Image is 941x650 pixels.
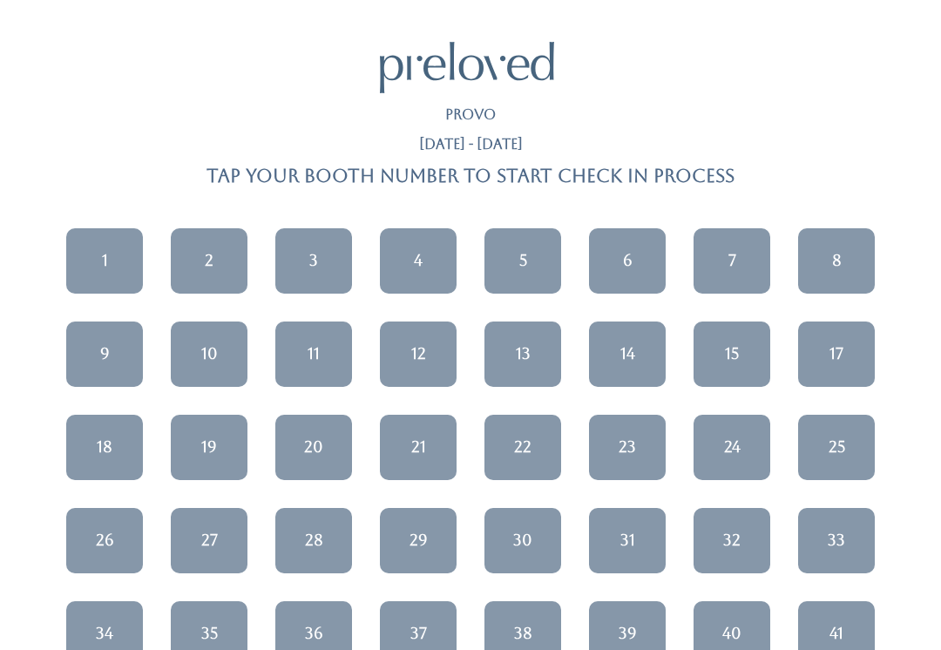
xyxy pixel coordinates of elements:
[620,529,635,552] div: 31
[97,436,112,458] div: 18
[171,228,247,294] a: 2
[410,622,427,645] div: 37
[102,249,108,272] div: 1
[201,342,218,365] div: 10
[66,508,143,573] a: 26
[829,436,845,458] div: 25
[798,508,875,573] a: 33
[201,529,218,552] div: 27
[723,529,741,552] div: 32
[380,228,457,294] a: 4
[305,529,323,552] div: 28
[445,107,496,123] h5: Provo
[171,415,247,480] a: 19
[484,415,561,480] a: 22
[66,228,143,294] a: 1
[694,415,770,480] a: 24
[725,342,739,365] div: 15
[724,436,741,458] div: 24
[798,415,875,480] a: 25
[380,42,554,93] img: preloved logo
[513,529,532,552] div: 30
[96,529,114,552] div: 26
[171,322,247,387] a: 10
[619,622,637,645] div: 39
[275,322,352,387] a: 11
[514,436,531,458] div: 22
[171,508,247,573] a: 27
[411,436,426,458] div: 21
[728,249,736,272] div: 7
[380,322,457,387] a: 12
[589,415,666,480] a: 23
[66,415,143,480] a: 18
[304,436,323,458] div: 20
[206,166,735,186] h4: Tap your booth number to start check in process
[829,622,843,645] div: 41
[694,508,770,573] a: 32
[514,622,532,645] div: 38
[96,622,113,645] div: 34
[484,508,561,573] a: 30
[411,342,426,365] div: 12
[484,322,561,387] a: 13
[519,249,527,272] div: 5
[205,249,213,272] div: 2
[414,249,423,272] div: 4
[410,529,428,552] div: 29
[623,249,633,272] div: 6
[275,508,352,573] a: 28
[275,415,352,480] a: 20
[305,622,323,645] div: 36
[832,249,842,272] div: 8
[308,342,320,365] div: 11
[589,228,666,294] a: 6
[275,228,352,294] a: 3
[100,342,110,365] div: 9
[589,508,666,573] a: 31
[619,436,636,458] div: 23
[66,322,143,387] a: 9
[694,228,770,294] a: 7
[484,228,561,294] a: 5
[201,622,218,645] div: 35
[694,322,770,387] a: 15
[798,228,875,294] a: 8
[516,342,531,365] div: 13
[380,508,457,573] a: 29
[419,137,523,152] h5: [DATE] - [DATE]
[798,322,875,387] a: 17
[722,622,741,645] div: 40
[201,436,217,458] div: 19
[589,322,666,387] a: 14
[309,249,318,272] div: 3
[828,529,845,552] div: 33
[620,342,635,365] div: 14
[380,415,457,480] a: 21
[829,342,843,365] div: 17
